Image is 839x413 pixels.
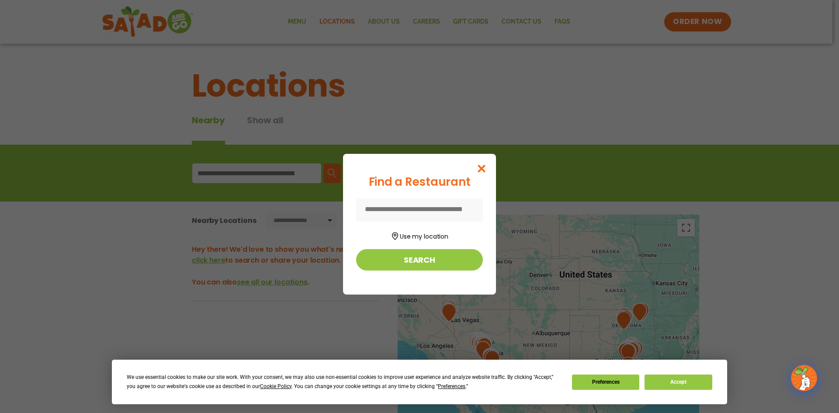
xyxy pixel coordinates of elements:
button: Close modal [468,154,496,183]
button: Search [356,249,483,271]
button: Accept [645,375,712,390]
button: Preferences [572,375,639,390]
div: We use essential cookies to make our site work. With your consent, we may also use non-essential ... [127,373,562,391]
div: Cookie Consent Prompt [112,360,727,404]
div: Find a Restaurant [356,174,483,191]
button: Use my location [356,229,483,241]
span: Preferences [438,383,465,389]
span: Cookie Policy [260,383,291,389]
